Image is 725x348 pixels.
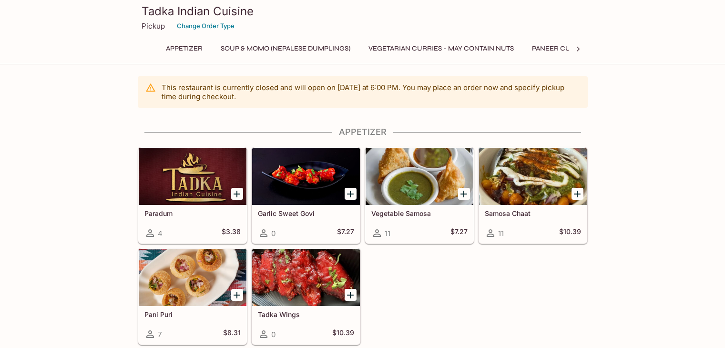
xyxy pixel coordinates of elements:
h5: Tadka Wings [258,310,354,318]
a: Paradum4$3.38 [138,147,247,244]
div: Tadka Wings [252,249,360,306]
span: 4 [158,229,163,238]
button: Soup & Momo (Nepalese Dumplings) [215,42,356,55]
button: Add Pani Puri [231,289,243,301]
button: Appetizer [161,42,208,55]
span: 11 [385,229,390,238]
h5: Pani Puri [144,310,241,318]
button: Add Paradum [231,188,243,200]
span: 11 [498,229,504,238]
button: Add Tadka Wings [345,289,357,301]
h5: $7.27 [337,227,354,239]
a: Vegetable Samosa11$7.27 [365,147,474,244]
button: Vegetarian Curries - may contain nuts [363,42,519,55]
div: Pani Puri [139,249,246,306]
div: Vegetable Samosa [366,148,473,205]
h5: $8.31 [223,328,241,340]
a: Samosa Chaat11$10.39 [479,147,587,244]
a: Tadka Wings0$10.39 [252,248,360,345]
h5: Garlic Sweet Govi [258,209,354,217]
p: This restaurant is currently closed and will open on [DATE] at 6:00 PM . You may place an order n... [162,83,580,101]
a: Pani Puri7$8.31 [138,248,247,345]
h5: Vegetable Samosa [371,209,468,217]
h5: $3.38 [222,227,241,239]
a: Garlic Sweet Govi0$7.27 [252,147,360,244]
h4: Appetizer [138,127,588,137]
button: Add Samosa Chaat [572,188,583,200]
button: Add Garlic Sweet Govi [345,188,357,200]
button: Add Vegetable Samosa [458,188,470,200]
span: 0 [271,229,276,238]
h5: $7.27 [450,227,468,239]
h5: $10.39 [559,227,581,239]
div: Samosa Chaat [479,148,587,205]
h3: Tadka Indian Cuisine [142,4,584,19]
button: Change Order Type [173,19,239,33]
span: 0 [271,330,276,339]
button: Paneer Curries [527,42,595,55]
p: Pickup [142,21,165,31]
h5: Samosa Chaat [485,209,581,217]
h5: Paradum [144,209,241,217]
div: Paradum [139,148,246,205]
span: 7 [158,330,162,339]
div: Garlic Sweet Govi [252,148,360,205]
h5: $10.39 [332,328,354,340]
